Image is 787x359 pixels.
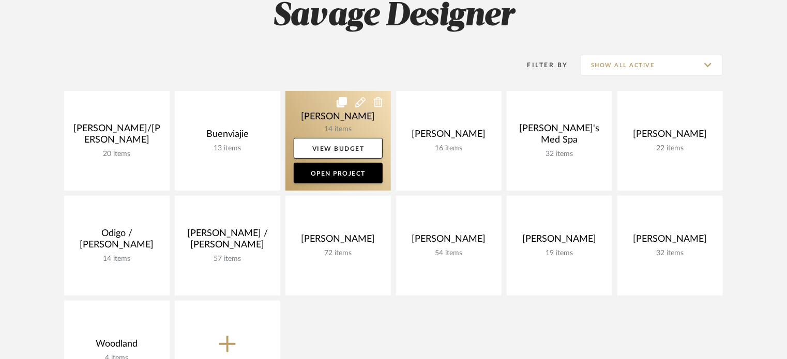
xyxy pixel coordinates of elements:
div: 32 items [626,249,715,258]
div: 22 items [626,144,715,153]
div: [PERSON_NAME] [626,129,715,144]
div: 19 items [515,249,604,258]
div: Buenviajie [183,129,272,144]
a: Open Project [294,163,383,183]
div: [PERSON_NAME] [294,233,383,249]
div: 32 items [515,150,604,159]
div: Woodland [72,338,161,354]
div: [PERSON_NAME] / [PERSON_NAME] [183,228,272,255]
div: Filter By [514,60,568,70]
div: [PERSON_NAME]'s Med Spa [515,123,604,150]
div: [PERSON_NAME] [404,129,493,144]
div: 72 items [294,249,383,258]
div: Odigo / [PERSON_NAME] [72,228,161,255]
div: [PERSON_NAME]/[PERSON_NAME] [72,123,161,150]
div: 54 items [404,249,493,258]
div: [PERSON_NAME] [626,233,715,249]
div: [PERSON_NAME] [515,233,604,249]
div: 57 items [183,255,272,263]
div: 14 items [72,255,161,263]
div: 16 items [404,144,493,153]
div: [PERSON_NAME] [404,233,493,249]
div: 20 items [72,150,161,159]
a: View Budget [294,138,383,159]
div: 13 items [183,144,272,153]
